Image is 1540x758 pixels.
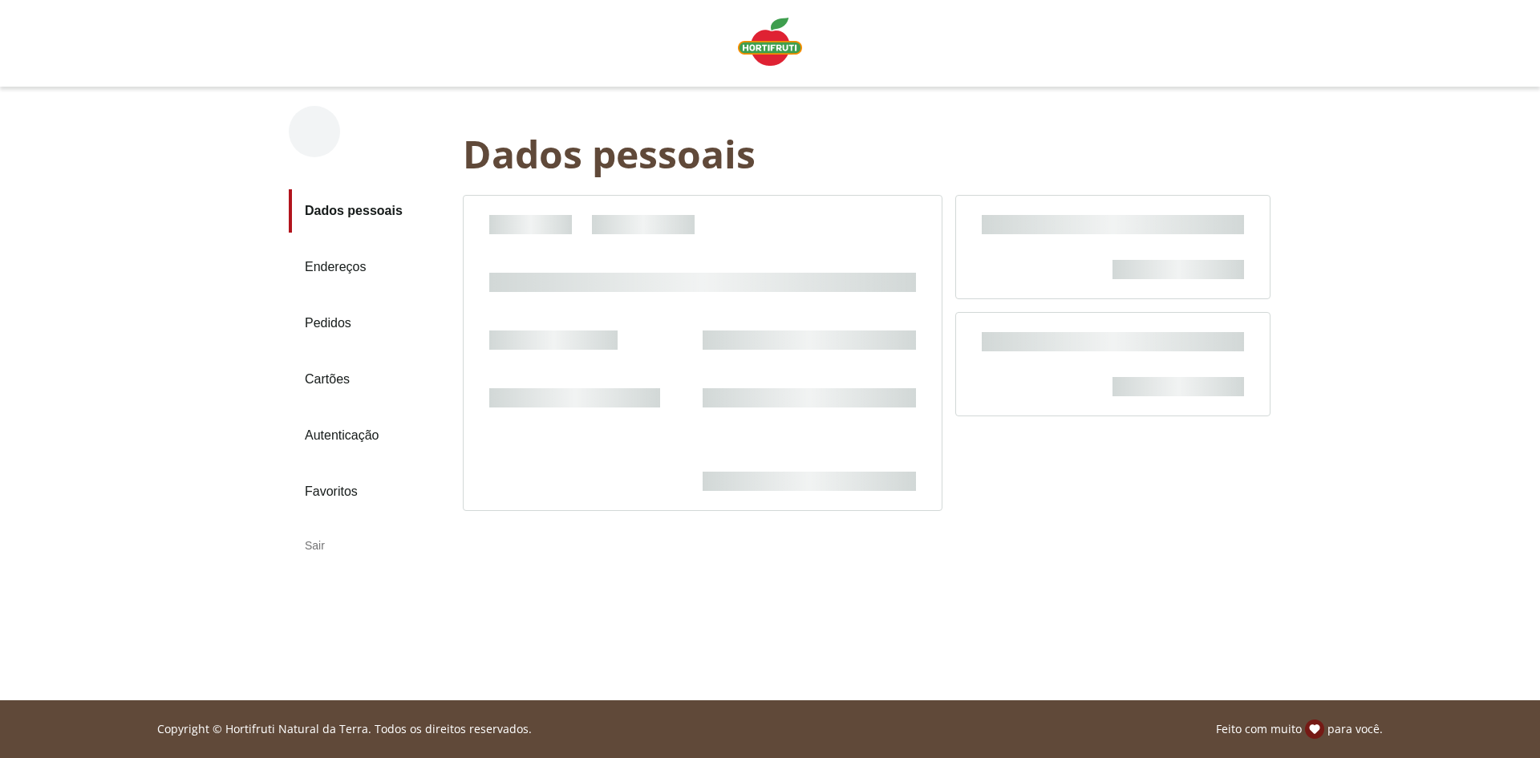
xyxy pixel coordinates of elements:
img: amor [1305,719,1324,739]
a: Endereços [289,245,450,289]
a: Logo [731,11,808,75]
p: Copyright © Hortifruti Natural da Terra. Todos os direitos reservados. [157,721,532,737]
a: Pedidos [289,302,450,345]
img: Logo [738,18,802,66]
p: Feito com muito para você. [1216,719,1383,739]
div: Linha de sessão [6,719,1534,739]
div: Dados pessoais [463,132,1283,176]
div: Sair [289,526,450,565]
a: Favoritos [289,470,450,513]
a: Cartões [289,358,450,401]
a: Dados pessoais [289,189,450,233]
a: Autenticação [289,414,450,457]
